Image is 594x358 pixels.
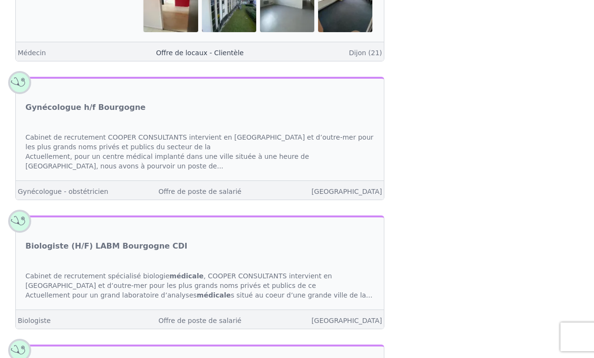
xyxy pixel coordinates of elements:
a: [GEOGRAPHIC_DATA] [311,188,382,195]
a: Biologiste [18,317,51,324]
a: Offre de poste de salarié [158,188,241,195]
div: Cabinet de recrutement COOPER CONSULTANTS intervient en [GEOGRAPHIC_DATA] et d’outre-mer pour les... [16,123,384,180]
strong: médicale [197,291,231,299]
strong: médicale [169,272,203,280]
a: Gynécologue - obstétricien [18,188,108,195]
a: Offre de locaux - Clientèle [156,49,244,57]
a: Gynécologue h/f Bourgogne [25,102,145,113]
a: [GEOGRAPHIC_DATA] [311,317,382,324]
a: Offre de poste de salarié [158,317,241,324]
a: Biologiste (H/F) LABM Bourgogne CDI [25,240,187,252]
div: Cabinet de recrutement spécialisé biologie , COOPER CONSULTANTS intervient en [GEOGRAPHIC_DATA] e... [16,262,384,310]
a: Médecin [18,49,46,57]
a: Dijon (21) [349,49,382,57]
